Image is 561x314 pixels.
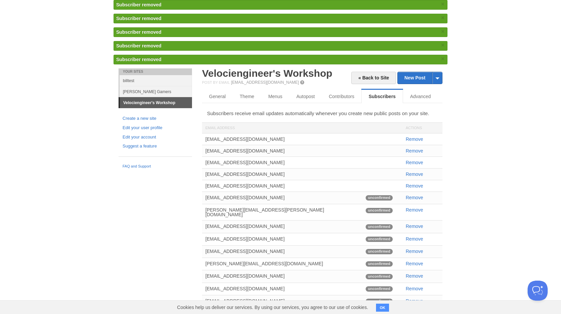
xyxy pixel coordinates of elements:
a: Remove [406,273,423,279]
a: Remove [406,136,423,142]
a: Remove [406,298,423,304]
a: [EMAIL_ADDRESS][DOMAIN_NAME] [231,80,299,85]
a: « Back to Site [351,72,396,84]
span: Subscriber removed [116,57,161,62]
a: Subscribers [361,90,403,103]
a: Remove [406,236,423,242]
span: Cookies help us deliver our services. By using our services, you agree to our use of cookies. [170,301,375,314]
a: × [440,55,446,63]
div: Email Address [202,123,362,133]
div: [EMAIL_ADDRESS][DOMAIN_NAME] [202,169,362,180]
a: × [440,41,446,49]
span: Subscriber removed [116,16,161,21]
span: unconfirmed [366,208,393,213]
div: [PERSON_NAME][EMAIL_ADDRESS][DOMAIN_NAME] [202,258,362,269]
a: Remove [406,172,423,177]
a: Advanced [403,90,438,103]
div: [EMAIL_ADDRESS][DOMAIN_NAME] [202,133,362,145]
div: [EMAIL_ADDRESS][DOMAIN_NAME] [202,180,362,192]
button: OK [376,304,389,312]
a: Edit your user profile [123,124,188,131]
div: [EMAIL_ADDRESS][DOMAIN_NAME] [202,157,362,168]
a: Remove [406,195,423,200]
a: × [440,14,446,22]
a: Remove [406,160,423,165]
span: Subscriber removed [116,43,161,48]
a: Create a new site [123,115,188,122]
iframe: Help Scout Beacon - Open [528,281,548,301]
a: Theme [233,90,261,103]
div: Actions [402,123,442,133]
div: [EMAIL_ADDRESS][DOMAIN_NAME] [202,283,362,294]
span: unconfirmed [366,237,393,242]
a: FAQ and Support [123,164,188,170]
a: Remove [406,224,423,229]
a: New Post [398,72,442,84]
div: [EMAIL_ADDRESS][DOMAIN_NAME] [202,192,362,203]
a: Contributors [322,90,361,103]
a: Edit your account [123,134,188,141]
span: unconfirmed [366,286,393,292]
a: Autopost [289,90,322,103]
a: Velociengineer's Workshop [202,68,332,79]
span: unconfirmed [366,299,393,304]
a: Menus [261,90,289,103]
a: Remove [406,183,423,189]
div: [EMAIL_ADDRESS][DOMAIN_NAME] [202,295,362,307]
span: unconfirmed [366,195,393,201]
a: Remove [406,249,423,254]
a: Suggest a feature [123,143,188,150]
a: General [202,90,233,103]
span: unconfirmed [366,274,393,279]
span: Subscriber removed [116,29,161,35]
a: Remove [406,148,423,153]
li: Your Sites [119,68,192,75]
p: Subscribers receive email updates automatically whenever you create new public posts on your site. [207,110,437,117]
div: [EMAIL_ADDRESS][DOMAIN_NAME] [202,246,362,257]
div: [EMAIL_ADDRESS][DOMAIN_NAME] [202,233,362,245]
div: [EMAIL_ADDRESS][DOMAIN_NAME] [202,221,362,232]
span: Subscriber removed [116,2,161,7]
a: Remove [406,207,423,213]
span: unconfirmed [366,249,393,254]
a: Remove [406,261,423,266]
a: × [440,27,446,36]
span: unconfirmed [366,224,393,230]
a: Remove [406,286,423,291]
div: [EMAIL_ADDRESS][DOMAIN_NAME] [202,270,362,282]
a: [PERSON_NAME] Gamers [120,86,192,97]
a: Velociengineer's Workshop [120,97,192,108]
div: [PERSON_NAME][EMAIL_ADDRESS][PERSON_NAME][DOMAIN_NAME] [202,204,362,220]
span: Post by Email [202,80,230,84]
a: billtest [120,75,192,86]
span: unconfirmed [366,261,393,267]
div: [EMAIL_ADDRESS][DOMAIN_NAME] [202,145,362,156]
